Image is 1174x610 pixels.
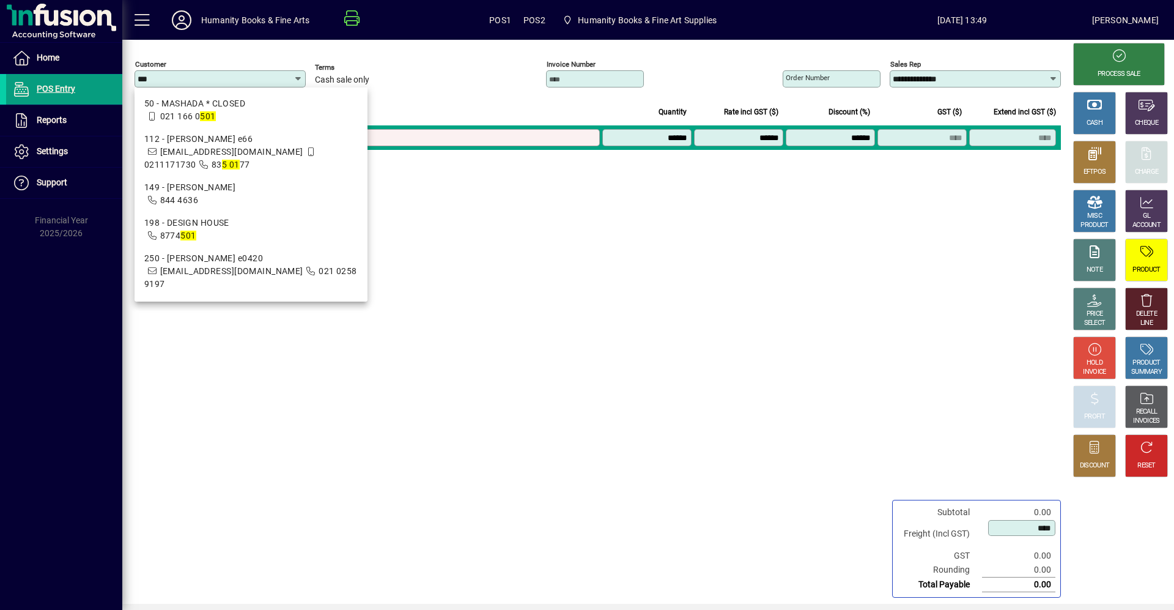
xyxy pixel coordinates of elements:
[135,212,367,247] mat-option: 198 - DESIGN HOUSE
[160,195,199,205] span: 844 4636
[135,296,367,331] mat-option: 252 - JEAN NEWDICK
[1132,221,1161,230] div: ACCOUNT
[1083,368,1106,377] div: INVOICE
[1087,266,1102,275] div: NOTE
[982,505,1055,519] td: 0.00
[6,105,122,136] a: Reports
[982,578,1055,592] td: 0.00
[1135,119,1158,128] div: CHEQUE
[558,9,722,31] span: Humanity Books & Fine Art Supplies
[1133,417,1159,426] div: INVOICES
[1087,310,1103,319] div: PRICE
[144,300,358,313] div: 252 - [PERSON_NAME]
[135,60,166,69] mat-label: Customer
[1137,461,1156,471] div: RESET
[786,73,830,82] mat-label: Order number
[135,92,367,128] mat-option: 50 - MASHADA * CLOSED
[37,53,59,62] span: Home
[1080,461,1109,471] div: DISCOUNT
[898,505,982,519] td: Subtotal
[1087,119,1102,128] div: CASH
[898,549,982,563] td: GST
[1084,319,1106,328] div: SELECT
[6,43,122,73] a: Home
[144,252,358,265] div: 250 - [PERSON_NAME] e0420
[833,10,1092,30] span: [DATE] 13:49
[160,231,196,240] span: 8774
[659,105,687,119] span: Quantity
[1131,368,1162,377] div: SUMMARY
[160,147,303,157] span: [EMAIL_ADDRESS][DOMAIN_NAME]
[144,181,358,194] div: 149 - [PERSON_NAME]
[890,60,921,69] mat-label: Sales rep
[1084,412,1105,422] div: PROFIT
[135,176,367,212] mat-option: 149 - TERRY MCKENNA
[547,60,596,69] mat-label: Invoice number
[162,9,201,31] button: Profile
[144,97,358,110] div: 50 - MASHADA * CLOSED
[982,563,1055,578] td: 0.00
[37,146,68,156] span: Settings
[1080,221,1108,230] div: PRODUCT
[144,160,196,169] span: 0211171730
[578,10,717,30] span: Humanity Books & Fine Art Supplies
[212,160,250,169] span: 83 77
[1098,70,1140,79] div: PROCESS SALE
[937,105,962,119] span: GST ($)
[523,10,545,30] span: POS2
[1143,212,1151,221] div: GL
[180,231,196,240] em: 501
[1136,407,1157,417] div: RECALL
[829,105,870,119] span: Discount (%)
[898,563,982,578] td: Rounding
[37,177,67,187] span: Support
[315,75,369,85] span: Cash sale only
[724,105,778,119] span: Rate incl GST ($)
[201,10,310,30] div: Humanity Books & Fine Arts
[6,168,122,198] a: Support
[222,160,240,169] em: 5 01
[1132,266,1160,275] div: PRODUCT
[144,217,358,229] div: 198 - DESIGN HOUSE
[200,111,215,121] em: 501
[1135,168,1159,177] div: CHARGE
[1140,319,1153,328] div: LINE
[135,247,367,296] mat-option: 250 - JANET MOLLOY e0420
[1087,212,1102,221] div: MISC
[1084,168,1106,177] div: EFTPOS
[1132,359,1160,368] div: PRODUCT
[489,10,511,30] span: POS1
[1092,10,1159,30] div: [PERSON_NAME]
[1136,310,1157,319] div: DELETE
[37,84,75,94] span: POS Entry
[898,578,982,592] td: Total Payable
[6,136,122,167] a: Settings
[994,105,1056,119] span: Extend incl GST ($)
[135,128,367,176] mat-option: 112 - ANGELA JAMESON e66
[160,111,216,121] span: 021 166 0
[144,133,358,146] div: 112 - [PERSON_NAME] e66
[160,266,303,276] span: [EMAIL_ADDRESS][DOMAIN_NAME]
[1087,359,1102,368] div: HOLD
[37,115,67,125] span: Reports
[982,549,1055,563] td: 0.00
[898,519,982,549] td: Freight (Incl GST)
[315,64,388,72] span: Terms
